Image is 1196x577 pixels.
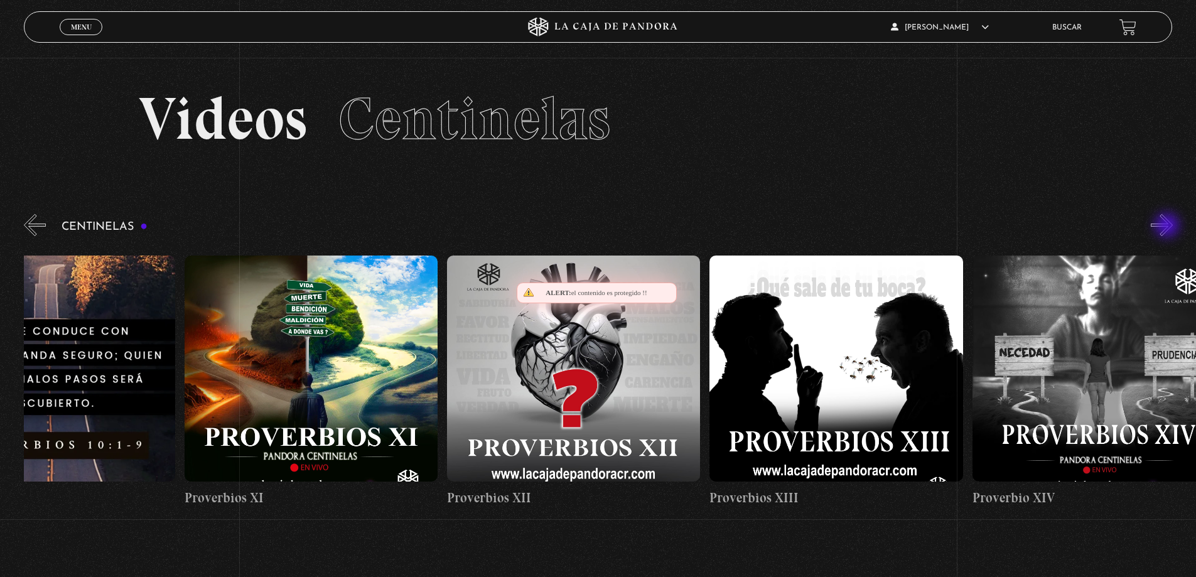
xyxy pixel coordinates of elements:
a: Proverbios XI [185,245,438,517]
a: Proverbios XII [447,245,700,517]
span: Menu [71,23,92,31]
span: [PERSON_NAME] [891,24,989,31]
span: Centinelas [338,83,610,154]
a: Proverbios XIII [709,245,962,517]
span: Cerrar [67,34,96,43]
h4: Proverbios XI [185,488,438,508]
button: Next [1151,214,1173,236]
div: el contenido es protegido !! [517,283,677,303]
button: Previous [24,214,46,236]
h2: Videos [139,89,1057,149]
a: Buscar [1052,24,1082,31]
h4: Proverbios XIII [709,488,962,508]
a: View your shopping cart [1119,19,1136,36]
span: Alert: [546,289,571,296]
h3: Centinelas [62,221,148,233]
h4: Proverbios XII [447,488,700,508]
